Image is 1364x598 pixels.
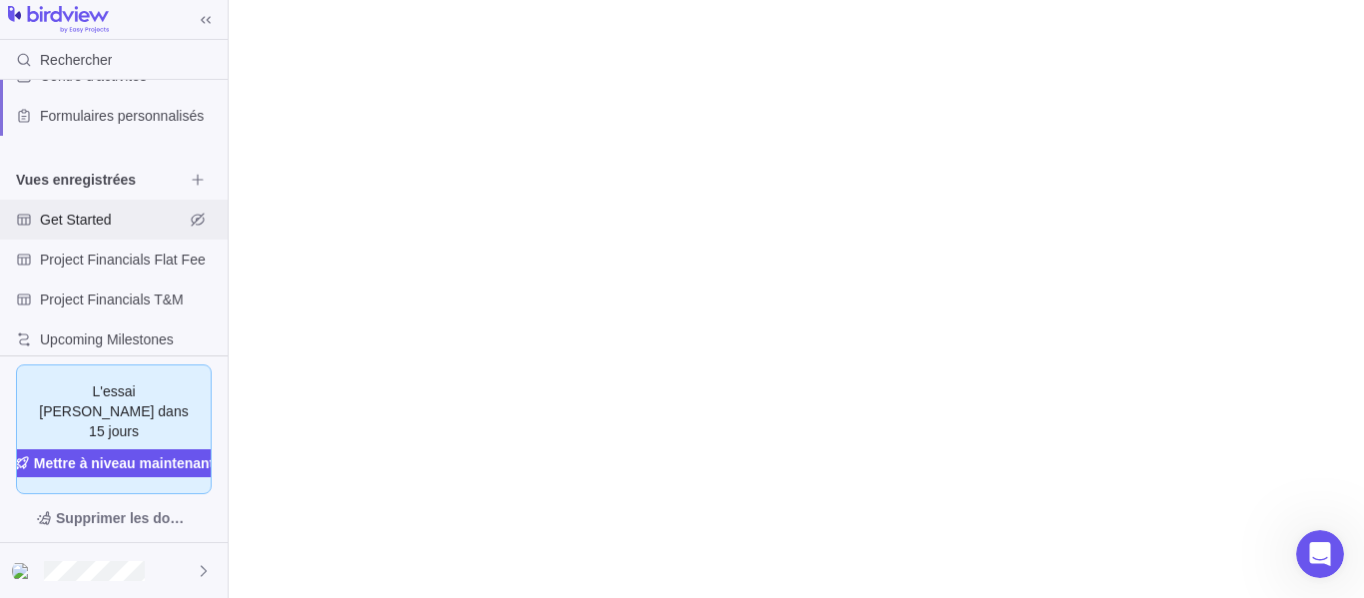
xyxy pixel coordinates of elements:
span: Supprimer les données d'exemple [56,506,192,530]
a: Mettre à niveau maintenant [6,449,223,477]
img: Show [12,563,36,579]
span: Rechercher [40,50,112,70]
img: logo [8,6,109,34]
span: Formulaires personnalisés [40,106,220,126]
iframe: Intercom live chat [1296,530,1344,578]
span: L'essai [PERSON_NAME] dans 15 jours [33,381,195,441]
span: Mettre à niveau maintenant [34,453,215,473]
span: Get Started [40,210,184,230]
span: Project Financials T&M [40,290,220,309]
span: Masquer la vue [184,206,212,234]
span: Vues enregistrées [16,170,184,190]
span: Parcourir les vues [184,166,212,194]
span: Upcoming Milestones [40,329,220,349]
span: Project Financials Flat Fee [40,250,220,270]
div: Zavier Bonneau [12,559,36,583]
span: Supprimer les données d'exemple [16,502,212,534]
